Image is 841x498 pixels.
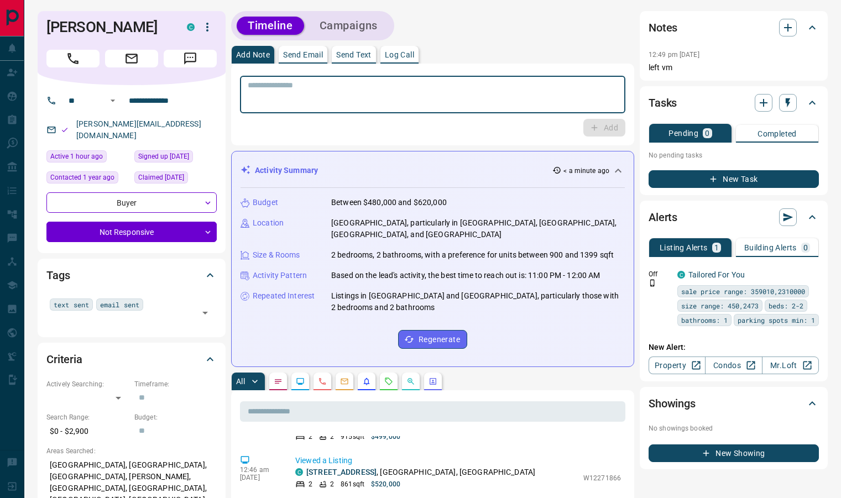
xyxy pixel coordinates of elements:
p: Add Note [236,51,270,59]
p: 0 [803,244,808,251]
span: sale price range: 359010,2310000 [681,286,805,297]
p: $520,000 [371,479,400,489]
div: condos.ca [295,468,303,476]
p: 12:46 am [240,466,279,474]
p: 0 [705,129,709,137]
div: Activity Summary< a minute ago [241,160,625,181]
span: Call [46,50,100,67]
div: Thu Jun 20 2024 [46,171,129,187]
p: 1 [714,244,719,251]
p: Areas Searched: [46,446,217,456]
p: Timeframe: [134,379,217,389]
svg: Email Valid [61,126,69,134]
div: Wed Jan 05 2022 [134,171,217,187]
p: Send Email [283,51,323,59]
span: Email [105,50,158,67]
svg: Notes [274,377,283,386]
h2: Alerts [649,208,677,226]
a: [STREET_ADDRESS] [306,468,377,476]
div: Criteria [46,346,217,373]
p: Between $480,000 and $620,000 [331,197,447,208]
p: No showings booked [649,423,819,433]
p: Based on the lead's activity, the best time to reach out is: 11:00 PM - 12:00 AM [331,270,600,281]
p: 2 bedrooms, 2 bathrooms, with a preference for units between 900 and 1399 sqft [331,249,614,261]
p: 861 sqft [341,479,364,489]
p: , [GEOGRAPHIC_DATA], [GEOGRAPHIC_DATA] [306,466,535,478]
p: Activity Summary [255,165,318,176]
p: Pending [668,129,698,137]
p: W12271866 [583,473,621,483]
svg: Lead Browsing Activity [296,377,305,386]
p: Viewed a Listing [295,455,621,466]
p: Send Text [336,51,372,59]
p: Completed [758,130,797,138]
button: Regenerate [398,330,467,349]
span: beds: 2-2 [769,300,803,311]
a: Condos [705,357,762,374]
p: No pending tasks [649,147,819,164]
p: Log Call [385,51,414,59]
p: Actively Searching: [46,379,129,389]
svg: Push Notification Only [649,279,656,287]
p: < a minute ago [563,166,609,176]
p: Budget: [134,412,217,422]
div: Alerts [649,204,819,230]
p: $0 - $2,900 [46,422,129,441]
svg: Listing Alerts [362,377,371,386]
div: condos.ca [187,23,195,31]
p: Listings in [GEOGRAPHIC_DATA] and [GEOGRAPHIC_DATA], particularly those with 2 bedrooms and 2 bat... [331,290,625,313]
div: Not Responsive [46,222,217,242]
svg: Emails [340,377,349,386]
button: New Showing [649,444,819,462]
span: Message [164,50,217,67]
p: All [236,378,245,385]
a: Property [649,357,706,374]
a: Mr.Loft [762,357,819,374]
span: Contacted 1 year ago [50,172,114,183]
button: New Task [649,170,819,188]
button: Campaigns [309,17,389,35]
p: New Alert: [649,342,819,353]
span: size range: 450,2473 [681,300,759,311]
p: Location [253,217,284,229]
svg: Calls [318,377,327,386]
p: Building Alerts [744,244,797,251]
button: Open [106,94,119,107]
p: Repeated Interest [253,290,315,302]
span: Claimed [DATE] [138,172,184,183]
span: Signed up [DATE] [138,151,189,162]
span: email sent [100,299,139,310]
p: Activity Pattern [253,270,307,281]
div: Tue Aug 12 2025 [46,150,129,166]
p: 915 sqft [341,432,364,442]
p: left vm [649,62,819,74]
p: 2 [330,432,334,442]
p: Off [649,269,671,279]
p: Listing Alerts [660,244,708,251]
button: Open [197,305,213,321]
span: text sent [54,299,89,310]
p: Search Range: [46,412,129,422]
p: Size & Rooms [253,249,300,261]
p: 2 [309,479,312,489]
div: Wed Jan 05 2022 [134,150,217,166]
h2: Showings [649,395,696,412]
p: 2 [309,432,312,442]
a: [PERSON_NAME][EMAIL_ADDRESS][DOMAIN_NAME] [76,119,201,140]
h2: Criteria [46,350,82,368]
div: Notes [649,14,819,41]
p: Budget [253,197,278,208]
div: Tasks [649,90,819,116]
span: parking spots min: 1 [738,314,815,326]
svg: Requests [384,377,393,386]
button: Timeline [237,17,304,35]
svg: Opportunities [406,377,415,386]
p: $499,000 [371,432,400,442]
div: Buyer [46,192,217,213]
div: condos.ca [677,271,685,279]
div: Showings [649,390,819,417]
h2: Tags [46,266,70,284]
a: Tailored For You [688,270,745,279]
span: Active 1 hour ago [50,151,103,162]
h1: [PERSON_NAME] [46,18,170,36]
